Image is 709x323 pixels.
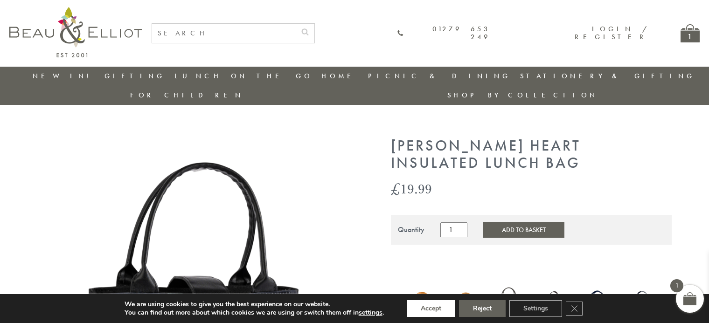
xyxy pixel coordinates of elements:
[483,222,564,238] button: Add to Basket
[391,137,672,172] h1: [PERSON_NAME] Heart Insulated Lunch Bag
[398,226,424,234] div: Quantity
[389,250,674,273] iframe: Secure express checkout frame
[152,24,296,43] input: SEARCH
[407,300,455,317] button: Accept
[125,309,384,317] p: You can find out more about which cookies we are using or switch them off in .
[440,222,467,237] input: Product quantity
[368,71,511,81] a: Picnic & Dining
[681,24,700,42] a: 1
[321,71,359,81] a: Home
[33,71,95,81] a: New in!
[391,179,432,198] bdi: 19.99
[447,90,598,100] a: Shop by collection
[391,179,400,198] span: £
[104,71,165,81] a: Gifting
[459,300,506,317] button: Reject
[174,71,313,81] a: Lunch On The Go
[9,7,142,57] img: logo
[125,300,384,309] p: We are using cookies to give you the best experience on our website.
[509,300,562,317] button: Settings
[520,71,695,81] a: Stationery & Gifting
[566,302,583,316] button: Close GDPR Cookie Banner
[359,309,382,317] button: settings
[397,25,490,41] a: 01279 653 249
[575,24,648,41] a: Login / Register
[670,279,683,292] span: 1
[130,90,243,100] a: For Children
